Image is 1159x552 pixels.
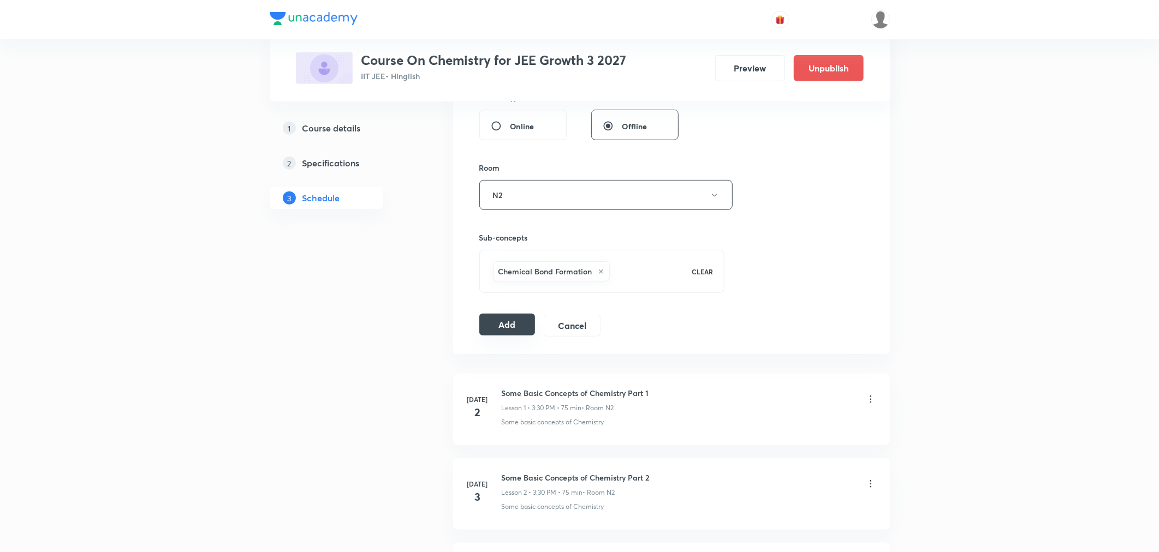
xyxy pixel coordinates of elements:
[544,315,600,337] button: Cancel
[270,12,358,28] a: Company Logo
[283,122,296,135] p: 1
[283,191,296,205] p: 3
[502,472,650,483] h6: Some Basic Concepts of Chemistry Part 2
[467,404,489,421] h4: 2
[502,417,604,427] p: Some basic concepts of Chemistry
[510,121,534,132] span: Online
[871,10,890,29] img: Vivek Patil
[479,232,725,243] h6: Sub-concepts
[361,52,627,68] h3: Course On Chemistry for JEE Growth 3 2027
[502,502,604,512] p: Some basic concepts of Chemistry
[270,117,418,139] a: 1Course details
[622,121,647,132] span: Offline
[498,266,592,277] h6: Chemical Bond Formation
[715,55,785,81] button: Preview
[270,152,418,174] a: 2Specifications
[302,191,340,205] h5: Schedule
[479,162,500,173] h6: Room
[502,488,583,497] p: Lesson 2 • 3:30 PM • 75 min
[302,122,361,135] h5: Course details
[583,488,615,497] p: • Room N2
[467,489,489,505] h4: 3
[296,52,353,84] img: 0003CC02-08B7-4112-B227-622B1408B108_plus.png
[270,12,358,25] img: Company Logo
[775,15,785,25] img: avatar
[479,180,733,210] button: N2
[479,314,536,335] button: Add
[361,70,627,82] p: IIT JEE • Hinglish
[283,157,296,170] p: 2
[467,479,489,489] h6: [DATE]
[302,157,360,170] h5: Specifications
[502,387,649,399] h6: Some Basic Concepts of Chemistry Part 1
[771,11,789,28] button: avatar
[794,55,864,81] button: Unpublish
[502,403,582,413] p: Lesson 1 • 3:30 PM • 75 min
[467,394,489,404] h6: [DATE]
[692,267,713,277] p: CLEAR
[582,403,614,413] p: • Room N2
